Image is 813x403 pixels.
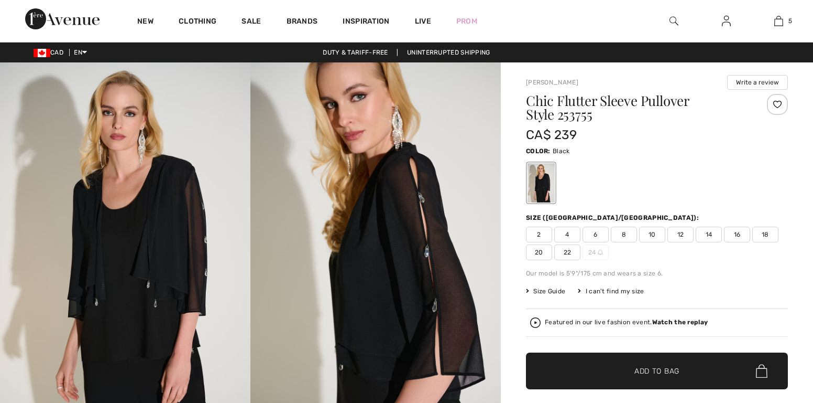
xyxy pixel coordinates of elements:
a: 5 [753,15,804,27]
img: My Info [722,15,731,27]
span: 5 [788,16,792,26]
span: EN [74,49,87,56]
span: 12 [667,227,694,242]
div: Black [528,163,555,203]
img: search the website [669,15,678,27]
span: Color: [526,147,551,155]
h1: Chic Flutter Sleeve Pullover Style 253755 [526,94,744,121]
span: 20 [526,245,552,260]
img: ring-m.svg [598,250,603,255]
span: Size Guide [526,287,565,296]
a: Clothing [179,17,216,28]
button: Write a review [727,75,788,90]
a: New [137,17,153,28]
a: Live [415,16,431,27]
img: Canadian Dollar [34,49,50,57]
span: 16 [724,227,750,242]
div: Size ([GEOGRAPHIC_DATA]/[GEOGRAPHIC_DATA]): [526,213,701,222]
span: CAD [34,49,68,56]
img: Watch the replay [530,317,541,328]
span: 2 [526,227,552,242]
div: Featured in our live fashion event. [545,319,708,326]
span: 4 [554,227,580,242]
span: Add to Bag [634,366,679,377]
span: 8 [611,227,637,242]
a: Prom [456,16,477,27]
a: Brands [287,17,318,28]
button: Add to Bag [526,353,788,389]
div: I can't find my size [578,287,644,296]
img: Bag.svg [756,364,767,378]
strong: Watch the replay [652,319,708,326]
img: My Bag [774,15,783,27]
span: CA$ 239 [526,128,577,142]
span: 22 [554,245,580,260]
span: 6 [583,227,609,242]
span: Black [553,147,570,155]
span: 14 [696,227,722,242]
span: Inspiration [343,17,389,28]
span: 18 [752,227,778,242]
a: Sale [241,17,261,28]
span: 10 [639,227,665,242]
span: 24 [583,245,609,260]
img: 1ère Avenue [25,8,100,29]
a: [PERSON_NAME] [526,79,578,86]
div: Our model is 5'9"/175 cm and wears a size 6. [526,269,788,278]
a: Sign In [713,15,739,28]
